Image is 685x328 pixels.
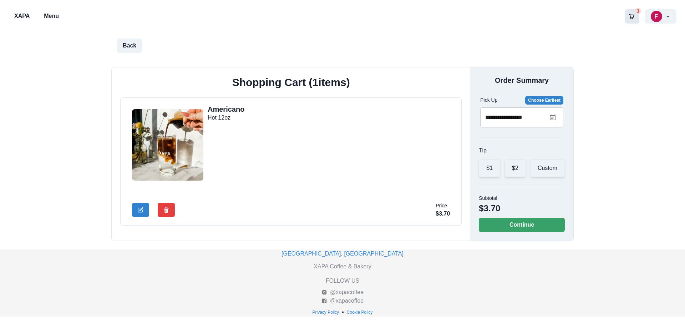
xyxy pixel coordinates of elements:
button: Delete Cart Item [158,203,175,217]
p: XAPA [14,12,30,20]
dt: Subtotal [479,195,500,202]
div: Custom [530,159,565,177]
button: Choose Earliest [525,96,563,105]
p: Hot 12oz [208,113,230,122]
button: Go to your shopping cart [625,9,639,24]
p: FOLLOW US [326,277,359,285]
span: 1 [635,8,641,14]
p: XAPA Coffee & Bakery [314,262,371,271]
img: original.jpeg [132,109,203,181]
button: Continue [479,218,565,232]
h2: Americano [208,105,244,113]
p: Tip [479,146,487,155]
div: $2 [504,159,526,177]
h2: Shopping Cart ( 1 items) [232,76,350,89]
button: Edit Cart Item [132,203,149,217]
button: First Coast OMS Lake City [645,9,676,24]
p: Cookie Policy [347,309,373,316]
a: @xapacoffee [321,288,364,297]
dd: $ 3.70 [479,202,500,215]
p: Menu [44,12,59,20]
p: • [342,308,344,317]
dt: Price [436,202,450,210]
button: Back [117,39,142,53]
dd: $3.70 [436,210,450,218]
h2: Order Summary [495,76,549,85]
div: $1 [479,159,500,177]
input: Choose date, selected date is Aug 14, 2025 [480,107,550,127]
a: @xapacoffee [321,297,364,305]
p: Privacy Policy [313,309,339,316]
a: [GEOGRAPHIC_DATA], [GEOGRAPHIC_DATA] [281,251,404,257]
p: Pick Up [480,97,497,103]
